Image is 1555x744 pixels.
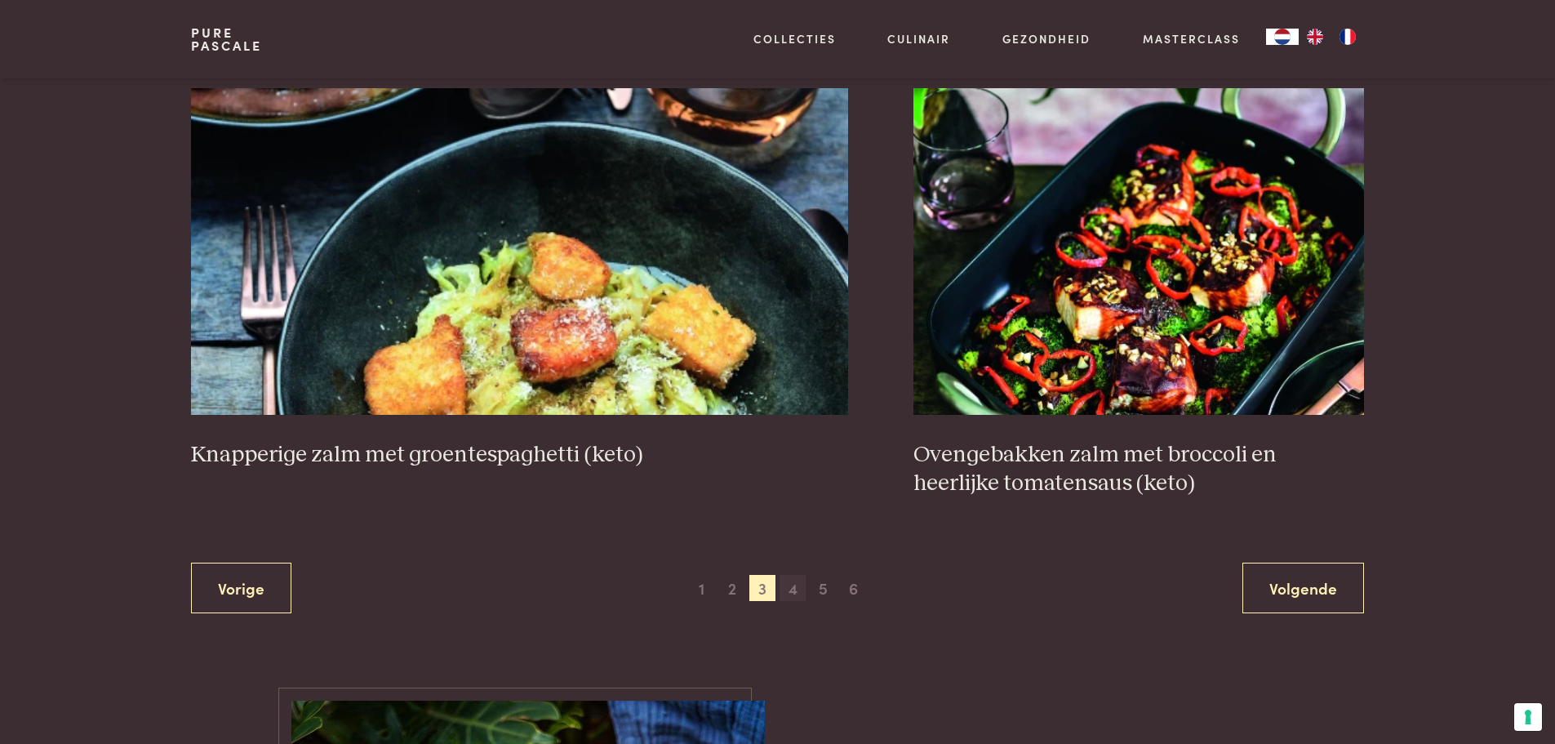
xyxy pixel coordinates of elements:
[689,575,715,601] span: 1
[841,575,867,601] span: 6
[1266,29,1364,45] aside: Language selected: Nederlands
[719,575,745,601] span: 2
[191,563,291,614] a: Vorige
[780,575,806,601] span: 4
[1242,563,1364,614] a: Volgende
[1331,29,1364,45] a: FR
[1514,703,1542,731] button: Uw voorkeuren voor toestemming voor trackingtechnologieën
[887,30,950,47] a: Culinair
[191,441,848,470] h3: Knapperige zalm met groentespaghetti (keto)
[1266,29,1299,45] a: NL
[1143,30,1240,47] a: Masterclass
[1002,30,1091,47] a: Gezondheid
[810,575,836,601] span: 5
[1299,29,1364,45] ul: Language list
[1266,29,1299,45] div: Language
[749,575,775,601] span: 3
[753,30,836,47] a: Collecties
[913,441,1364,497] h3: Ovengebakken zalm met broccoli en heerlijke tomatensaus (keto)
[913,88,1364,415] img: Ovengebakken zalm met broccoli en heerlijke tomatensaus (keto)
[191,88,848,469] a: Knapperige zalm met groentespaghetti (keto) Knapperige zalm met groentespaghetti (keto)
[1299,29,1331,45] a: EN
[191,26,262,52] a: PurePascale
[191,88,848,415] img: Knapperige zalm met groentespaghetti (keto)
[913,88,1364,497] a: Ovengebakken zalm met broccoli en heerlijke tomatensaus (keto) Ovengebakken zalm met broccoli en ...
